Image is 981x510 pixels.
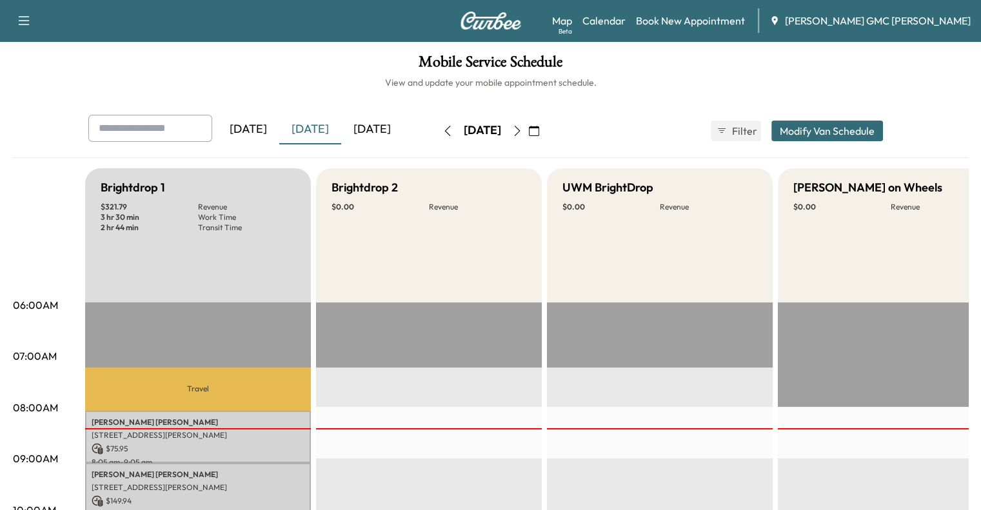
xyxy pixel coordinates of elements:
a: Calendar [582,13,626,28]
span: Filter [732,123,755,139]
p: Revenue [660,202,757,212]
p: $ 0.00 [562,202,660,212]
p: [PERSON_NAME] [PERSON_NAME] [92,417,304,427]
p: 2 hr 44 min [101,222,198,233]
p: Work Time [198,212,295,222]
h5: Brightdrop 2 [332,179,398,197]
p: [STREET_ADDRESS][PERSON_NAME] [92,482,304,493]
p: 09:00AM [13,451,58,466]
p: 06:00AM [13,297,58,313]
h5: Brightdrop 1 [101,179,165,197]
div: [DATE] [341,115,403,144]
div: [DATE] [217,115,279,144]
p: [STREET_ADDRESS][PERSON_NAME] [92,430,304,440]
p: 08:00AM [13,400,58,415]
img: Curbee Logo [460,12,522,30]
div: [DATE] [279,115,341,144]
p: Transit Time [198,222,295,233]
span: [PERSON_NAME] GMC [PERSON_NAME] [785,13,971,28]
p: $ 0.00 [793,202,891,212]
button: Modify Van Schedule [771,121,883,141]
a: MapBeta [552,13,572,28]
h1: Mobile Service Schedule [13,54,968,76]
button: Filter [711,121,761,141]
h5: [PERSON_NAME] on Wheels [793,179,942,197]
p: 3 hr 30 min [101,212,198,222]
div: Beta [559,26,572,36]
h5: UWM BrightDrop [562,179,653,197]
h6: View and update your mobile appointment schedule. [13,76,968,89]
a: Book New Appointment [636,13,745,28]
p: $ 321.79 [101,202,198,212]
p: Revenue [429,202,526,212]
div: [DATE] [464,123,501,139]
p: 07:00AM [13,348,57,364]
p: Travel [85,368,311,411]
p: Revenue [198,202,295,212]
p: [PERSON_NAME] [PERSON_NAME] [92,469,304,480]
p: $ 149.94 [92,495,304,507]
p: $ 0.00 [332,202,429,212]
p: 8:05 am - 9:05 am [92,457,304,467]
p: $ 75.95 [92,443,304,455]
